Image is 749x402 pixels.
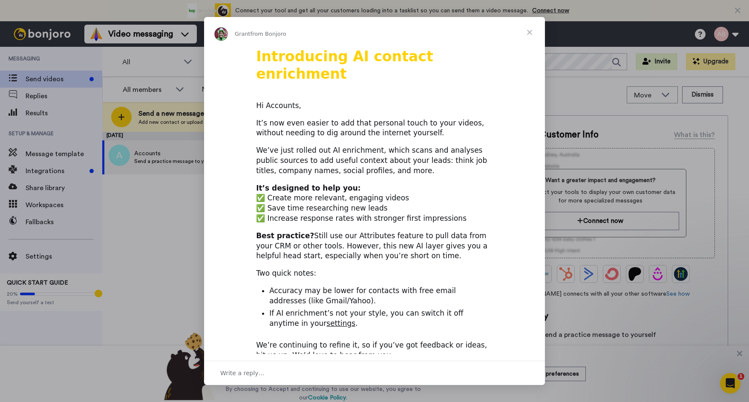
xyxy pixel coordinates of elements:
[256,183,493,224] div: ✅ Create more relevant, engaging videos ✅ Save time researching new leads ✅ Increase response rat...
[514,17,545,48] span: Close
[256,145,493,176] div: We’ve just rolled out AI enrichment, which scans and analyses public sources to add useful contex...
[220,368,265,379] span: Write a reply…
[235,31,251,37] span: Grant
[269,286,493,306] li: Accuracy may be lower for contacts with free email addresses (like Gmail/Yahoo).
[256,101,493,111] div: Hi Accounts,
[251,31,286,37] span: from Bonjoro
[326,319,355,328] a: settings
[256,231,314,240] b: Best practice?
[256,231,493,261] div: Still use our Attributes feature to pull data from your CRM or other tools. However, this new AI ...
[269,308,493,329] li: If AI enrichment’s not your style, you can switch it off anytime in your .
[256,184,360,192] b: It’s designed to help you:
[256,268,493,279] div: Two quick notes:
[256,48,433,82] b: Introducing AI contact enrichment
[256,118,493,139] div: It’s now even easier to add that personal touch to your videos, without needing to dig around the...
[204,361,545,385] div: Open conversation and reply
[256,340,493,361] div: We’re continuing to refine it, so if you’ve got feedback or ideas, hit us up. We’d love to hear f...
[214,27,228,41] img: Profile image for Grant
